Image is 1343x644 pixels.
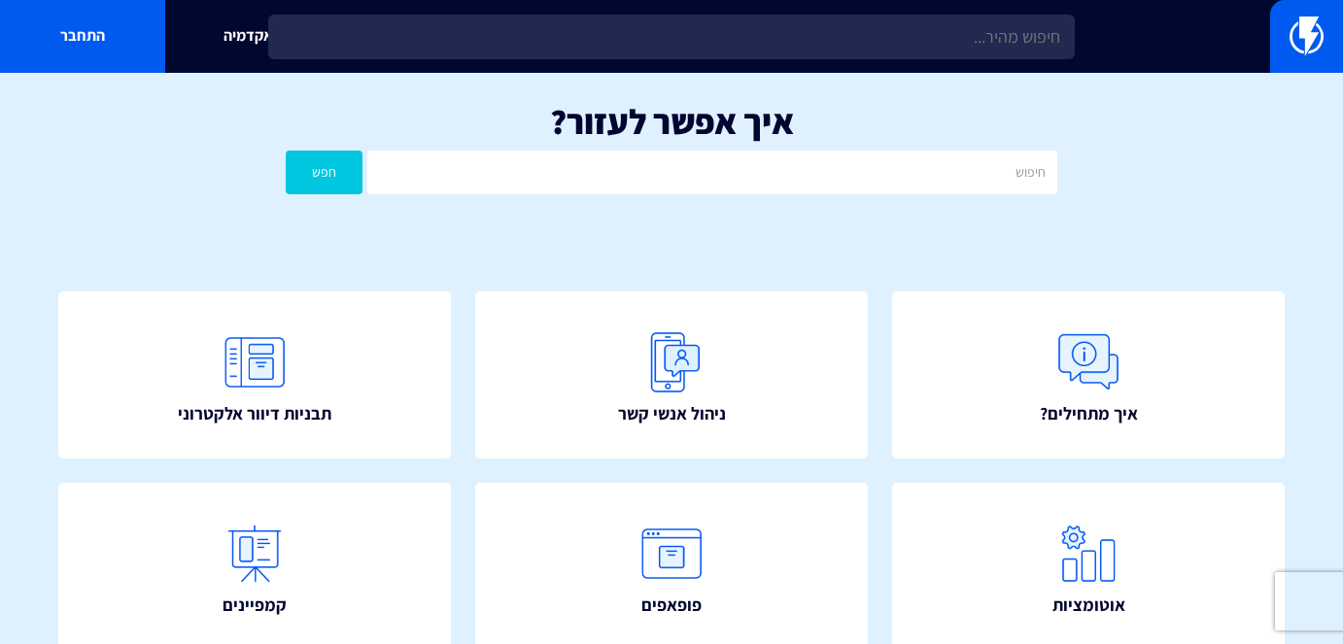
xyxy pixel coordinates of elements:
[892,291,1285,458] a: איך מתחילים?
[58,291,451,458] a: תבניות דיוור אלקטרוני
[178,401,331,426] span: תבניות דיוור אלקטרוני
[268,15,1074,59] input: חיפוש מהיר...
[1052,593,1125,618] span: אוטומציות
[286,151,362,194] button: חפש
[29,102,1314,141] h1: איך אפשר לעזור?
[223,593,287,618] span: קמפיינים
[618,401,726,426] span: ניהול אנשי קשר
[641,593,702,618] span: פופאפים
[1040,401,1138,426] span: איך מתחילים?
[367,151,1056,194] input: חיפוש
[475,291,868,458] a: ניהול אנשי קשר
